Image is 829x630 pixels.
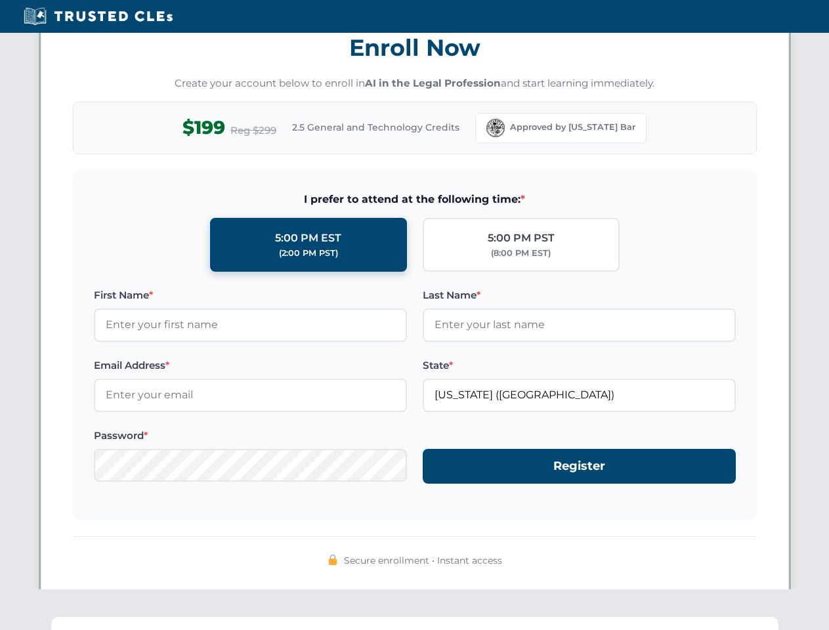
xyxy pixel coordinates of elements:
[292,120,459,135] span: 2.5 General and Technology Credits
[94,428,407,444] label: Password
[182,113,225,142] span: $199
[423,287,736,303] label: Last Name
[20,7,177,26] img: Trusted CLEs
[423,449,736,484] button: Register
[94,191,736,208] span: I prefer to attend at the following time:
[344,553,502,568] span: Secure enrollment • Instant access
[488,230,555,247] div: 5:00 PM PST
[94,287,407,303] label: First Name
[94,308,407,341] input: Enter your first name
[73,27,757,68] h3: Enroll Now
[94,358,407,373] label: Email Address
[328,555,338,565] img: 🔒
[423,379,736,411] input: Florida (FL)
[491,247,551,260] div: (8:00 PM EST)
[510,121,635,134] span: Approved by [US_STATE] Bar
[365,77,501,89] strong: AI in the Legal Profession
[279,247,338,260] div: (2:00 PM PST)
[73,76,757,91] p: Create your account below to enroll in and start learning immediately.
[275,230,341,247] div: 5:00 PM EST
[423,358,736,373] label: State
[230,123,276,138] span: Reg $299
[423,308,736,341] input: Enter your last name
[94,379,407,411] input: Enter your email
[486,119,505,137] img: Florida Bar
